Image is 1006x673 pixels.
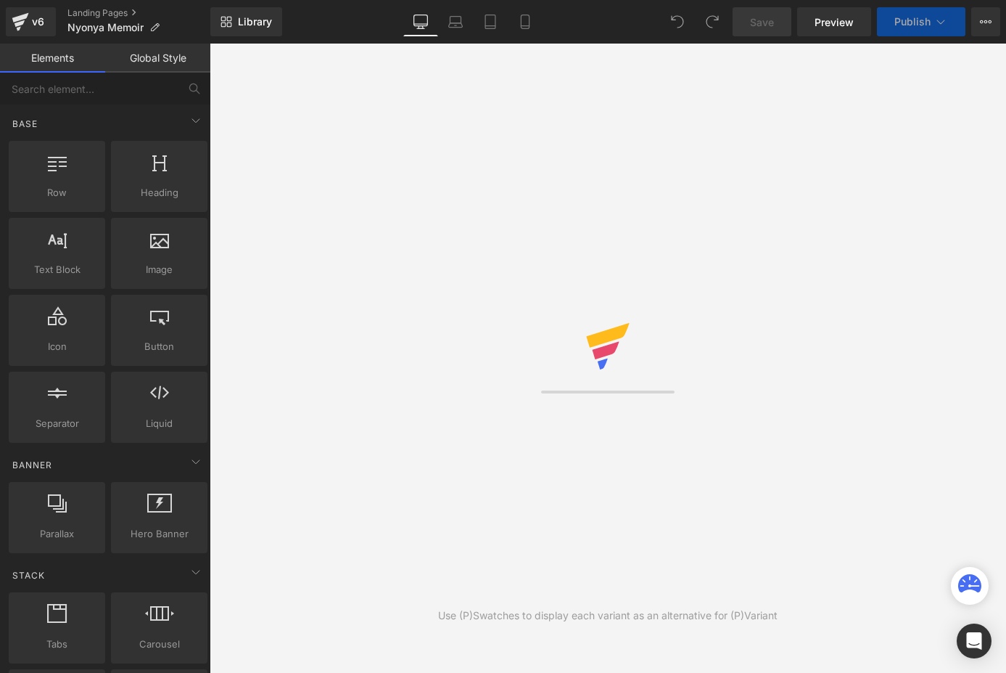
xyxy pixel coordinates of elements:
[13,262,101,277] span: Text Block
[67,7,210,19] a: Landing Pages
[13,185,101,200] span: Row
[971,7,1000,36] button: More
[115,262,203,277] span: Image
[403,7,438,36] a: Desktop
[115,637,203,652] span: Carousel
[11,568,46,582] span: Stack
[663,7,692,36] button: Undo
[750,15,774,30] span: Save
[115,526,203,542] span: Hero Banner
[508,7,543,36] a: Mobile
[13,339,101,354] span: Icon
[67,22,144,33] span: Nyonya Memoir
[11,117,39,131] span: Base
[13,416,101,431] span: Separator
[115,185,203,200] span: Heading
[238,15,272,28] span: Library
[473,7,508,36] a: Tablet
[698,7,727,36] button: Redo
[6,7,56,36] a: v6
[11,458,54,472] span: Banner
[438,7,473,36] a: Laptop
[115,416,203,431] span: Liquid
[13,637,101,652] span: Tabs
[115,339,203,354] span: Button
[957,624,991,658] div: Open Intercom Messenger
[210,7,282,36] a: New Library
[815,15,854,30] span: Preview
[29,12,47,31] div: v6
[105,44,210,73] a: Global Style
[13,526,101,542] span: Parallax
[894,16,931,28] span: Publish
[877,7,965,36] button: Publish
[438,608,778,624] div: Use (P)Swatches to display each variant as an alternative for (P)Variant
[797,7,871,36] a: Preview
